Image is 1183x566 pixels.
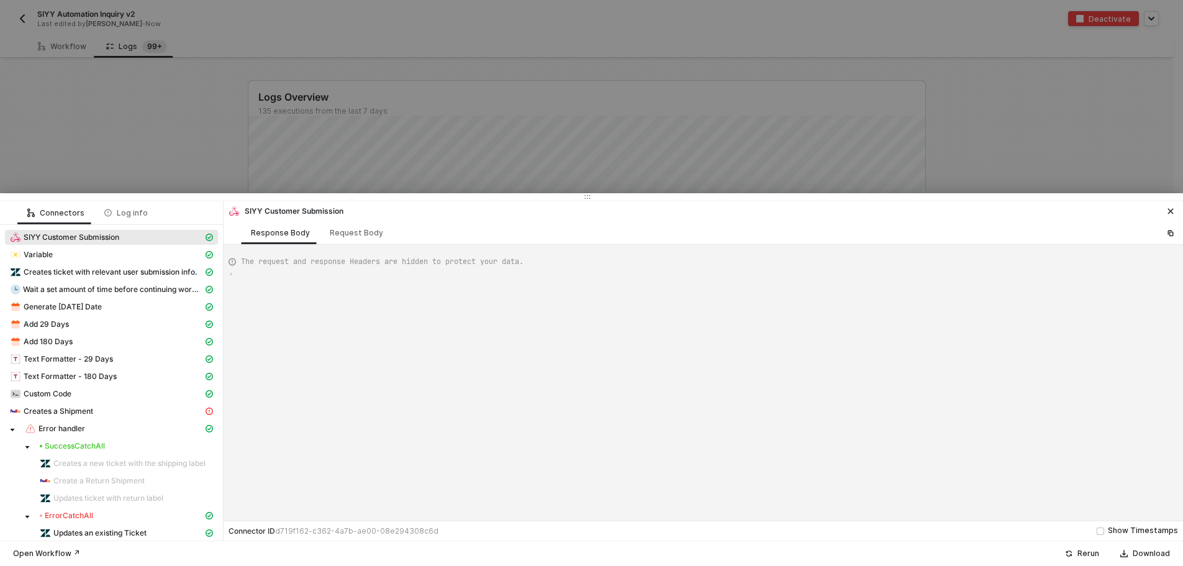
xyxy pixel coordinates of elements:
[1133,549,1170,559] div: Download
[206,390,213,398] span: icon-cards
[1108,525,1178,537] div: Show Timestamps
[5,317,218,332] span: Add 29 Days
[206,512,213,519] span: icon-cards
[241,256,524,267] span: The request and response Headers are hidden to protect your data.
[5,299,218,314] span: Generate Today's Date
[13,549,80,559] div: Open Workflow ↗
[275,526,438,536] span: d719f162-c362-4a7b-ae00-08e294308c6d
[53,528,147,538] span: Updates an existing Ticket
[206,286,213,293] span: icon-cards
[24,372,117,381] span: Text Formatter - 180 Days
[11,406,20,416] img: integration-icon
[40,441,105,451] div: Success CatchAll
[206,234,213,241] span: icon-cards
[35,526,218,541] span: Updates an existing Ticket
[5,282,218,297] span: Wait a set amount of time before continuing workflow
[330,228,383,238] div: Request Body
[206,251,213,258] span: icon-cards
[1077,549,1099,559] div: Rerun
[206,321,213,328] span: icon-cards
[24,232,119,242] span: SIYY Customer Submission
[39,424,85,434] span: Error handler
[5,369,218,384] span: Text Formatter - 180 Days
[40,476,50,486] img: integration-icon
[1167,229,1174,237] span: icon-copy-paste
[53,476,145,486] span: Create a Return Shipment
[25,424,35,434] img: integration-icon
[251,228,310,238] div: Response Body
[24,406,93,416] span: Creates a Shipment
[5,386,218,401] span: Custom Code
[40,493,50,503] img: integration-icon
[5,334,218,349] span: Add 180 Days
[206,529,213,537] span: icon-cards
[24,444,30,450] span: caret-down
[20,421,218,436] span: Error handler
[11,337,20,347] img: integration-icon
[35,473,218,488] span: Create a Return Shipment
[206,355,213,363] span: icon-cards
[53,459,206,468] span: Creates a new ticket with the shipping label
[229,526,438,536] div: Connector ID
[11,319,20,329] img: integration-icon
[206,408,213,415] span: icon-exclamation
[5,352,218,367] span: Text Formatter - 29 Days
[1167,208,1174,215] span: icon-close
[5,404,218,419] span: Creates a Shipment
[40,459,50,468] img: integration-icon
[23,285,203,294] span: Wait a set amount of time before continuing workflow
[229,206,343,217] div: SIYY Customer Submission
[5,265,218,280] span: Creates ticket with relevant user submission info.
[24,267,197,277] span: Creates ticket with relevant user submission info.
[11,354,20,364] img: integration-icon
[24,337,73,347] span: Add 180 Days
[27,209,35,217] span: icon-logic
[24,514,30,520] span: caret-down
[206,425,213,432] span: icon-cards
[24,354,113,364] span: Text Formatter - 29 Days
[11,267,20,277] img: integration-icon
[11,285,20,294] img: integration-icon
[24,389,71,399] span: Custom Code
[206,338,213,345] span: icon-cards
[5,247,218,262] span: Variable
[11,302,20,312] img: integration-icon
[11,389,20,399] img: integration-icon
[24,302,102,312] span: Generate [DATE] Date
[5,230,218,245] span: SIYY Customer Submission
[11,232,20,242] img: integration-icon
[35,456,218,471] span: Creates a new ticket with the shipping label
[1120,550,1128,557] span: icon-download
[206,373,213,380] span: icon-cards
[24,319,69,329] span: Add 29 Days
[206,303,213,311] span: icon-cards
[1112,546,1178,561] button: Download
[11,372,20,381] img: integration-icon
[27,208,84,218] div: Connectors
[1057,546,1107,561] button: Rerun
[584,193,591,201] span: icon-drag-indicator
[104,208,148,218] div: Log info
[35,491,218,506] span: Updates ticket with return label
[1065,550,1072,557] span: icon-success-page
[229,206,239,216] img: integration-icon
[53,493,163,503] span: Updates ticket with return label
[40,511,93,521] div: Error CatchAll
[206,268,213,276] span: icon-cards
[9,427,16,433] span: caret-down
[40,528,50,538] img: integration-icon
[24,250,53,260] span: Variable
[5,546,88,561] button: Open Workflow ↗
[11,250,20,260] img: integration-icon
